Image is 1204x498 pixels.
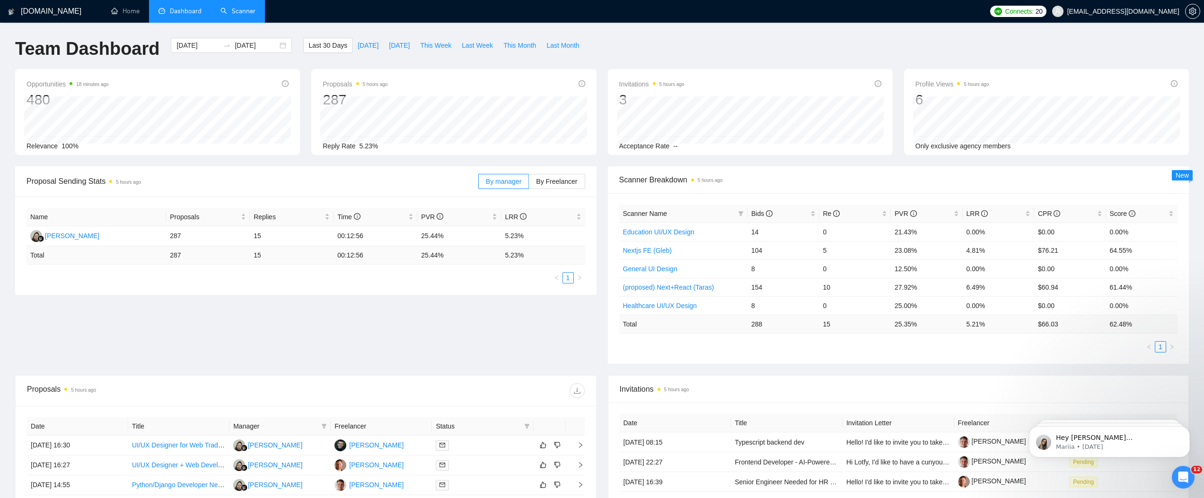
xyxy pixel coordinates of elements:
a: 1 [1155,342,1166,352]
span: 5.23% [360,142,378,150]
span: dislike [554,461,561,469]
td: 287 [166,226,250,246]
td: 00:12:56 [334,226,417,246]
a: UI/UX Designer for Web Trading Platform (Experienced with Trading Interfaces) [132,441,365,449]
span: LRR [967,210,988,217]
iframe: Intercom notifications message [1015,406,1204,472]
td: [DATE] 16:39 [620,472,731,492]
button: left [551,272,562,283]
td: 154 [747,278,819,296]
td: 0.00% [963,296,1035,315]
th: Name [26,208,166,226]
td: 25.35 % [891,315,963,333]
td: 288 [747,315,819,333]
li: Next Page [1166,341,1178,352]
td: Senior Engineer Needed for HR Platform Development Using Directus CMS [731,472,843,492]
button: setting [1185,4,1200,19]
span: info-circle [766,210,773,217]
span: 100% [62,142,79,150]
td: 23.08% [891,241,963,259]
td: 6.49% [963,278,1035,296]
td: [DATE] 16:30 [27,436,128,455]
td: 104 [747,241,819,259]
td: [DATE] 22:27 [620,452,731,472]
time: 5 hours ago [116,180,141,185]
button: [DATE] [384,38,415,53]
time: 5 hours ago [659,82,685,87]
span: like [540,441,546,449]
div: 6 [915,91,989,109]
button: right [1166,341,1178,352]
td: 15 [819,315,891,333]
td: 15 [250,246,334,265]
time: 5 hours ago [698,178,723,183]
span: info-circle [437,213,443,220]
input: End date [235,40,278,51]
span: Profile Views [915,78,989,90]
span: info-circle [520,213,527,220]
span: info-circle [910,210,917,217]
div: [PERSON_NAME] [349,460,404,470]
li: Previous Page [1143,341,1155,352]
td: [DATE] 08:15 [620,432,731,452]
button: like [537,439,549,451]
span: Proposal Sending Stats [26,175,478,187]
a: searchScanner [220,7,255,15]
span: Replies [254,212,323,222]
div: [PERSON_NAME] [349,440,404,450]
td: UI/UX Designer for Web Trading Platform (Experienced with Trading Interfaces) [128,436,229,455]
span: info-circle [1129,210,1135,217]
img: TZ [334,479,346,491]
li: 1 [1155,341,1166,352]
a: R[PERSON_NAME] [30,232,99,239]
span: Proposals [323,78,387,90]
td: 25.00% [891,296,963,315]
div: [PERSON_NAME] [45,231,99,241]
span: Status [436,421,520,431]
td: 0.00% [1106,259,1178,278]
img: R [30,230,42,242]
span: right [570,462,584,468]
td: Typescript backend dev [731,432,843,452]
span: Last 30 Days [308,40,347,51]
img: logo [8,4,15,19]
span: right [570,442,584,448]
a: GS[PERSON_NAME] [334,461,404,468]
span: Manager [233,421,317,431]
td: Python/Django Developer Needed for Healthcare SaaS Finalization [128,475,229,495]
div: 287 [323,91,387,109]
td: 64.55% [1106,241,1178,259]
th: Freelancer [331,417,432,436]
th: Date [27,417,128,436]
a: homeHome [111,7,140,15]
td: 5.21 % [963,315,1035,333]
span: Invitations [620,383,1178,395]
span: left [554,275,560,281]
button: This Month [498,38,541,53]
td: 0 [819,259,891,278]
td: [DATE] 14:55 [27,475,128,495]
span: 20 [1036,6,1043,17]
button: dislike [552,439,563,451]
td: $60.94 [1034,278,1106,296]
a: [PERSON_NAME] [958,457,1026,465]
span: mail [439,442,445,448]
td: 8 [747,259,819,278]
img: gigradar-bm.png [241,445,247,451]
span: like [540,481,546,489]
span: mail [439,482,445,488]
span: info-circle [282,80,289,87]
span: Invitations [619,78,685,90]
span: Time [337,213,360,221]
div: Proposals [27,383,306,398]
td: 5 [819,241,891,259]
td: UI/UX Designer + Web Developer Needed [128,455,229,475]
li: Next Page [574,272,585,283]
span: Last Month [546,40,579,51]
button: dislike [552,479,563,490]
span: LRR [505,213,527,221]
span: [DATE] [389,40,410,51]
